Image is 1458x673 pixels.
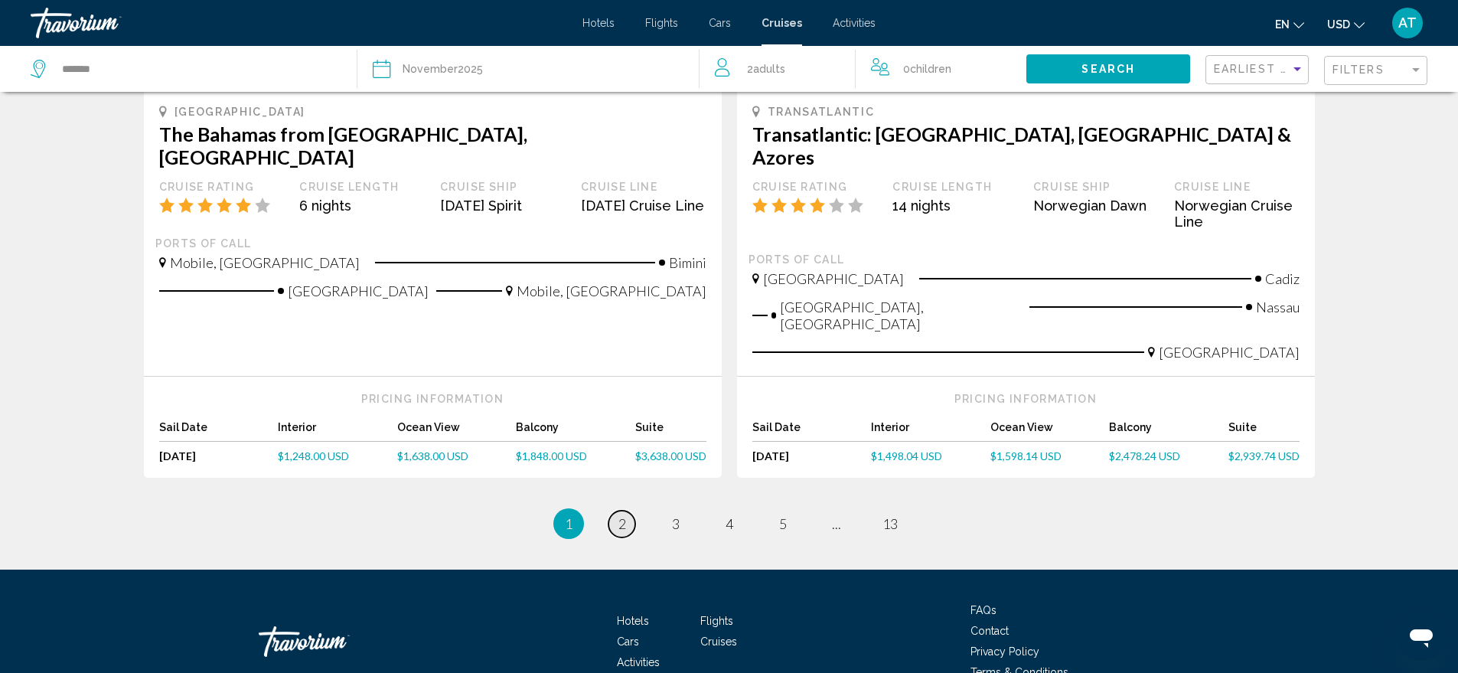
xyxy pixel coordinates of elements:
[970,625,1009,637] a: Contact
[1026,54,1190,83] button: Search
[700,615,733,627] a: Flights
[1332,64,1385,76] span: Filters
[397,421,517,442] div: Ocean View
[635,421,706,442] div: Suite
[1275,18,1290,31] span: en
[581,180,706,194] div: Cruise Line
[1109,449,1228,462] a: $2,478.24 USD
[752,123,1300,168] h3: Transatlantic: [GEOGRAPHIC_DATA], [GEOGRAPHIC_DATA] & Azores
[833,17,876,29] a: Activities
[1159,344,1300,361] span: [GEOGRAPHIC_DATA]
[871,449,942,462] span: $1,498.04 USD
[299,198,425,214] div: 6 nights
[752,392,1300,406] div: Pricing Information
[832,515,841,532] span: ...
[516,449,587,462] span: $1,848.00 USD
[397,449,517,462] a: $1,638.00 USD
[990,449,1062,462] span: $1,598.14 USD
[1265,270,1300,287] span: Cadiz
[617,615,649,627] a: Hotels
[768,106,875,118] span: Transatlantic
[1327,13,1365,35] button: Change currency
[1109,449,1180,462] span: $2,478.24 USD
[1324,55,1427,87] button: Filter
[144,508,1315,539] ul: Pagination
[1081,64,1135,76] span: Search
[159,449,279,462] div: [DATE]
[635,449,706,462] a: $3,638.00 USD
[709,17,731,29] a: Cars
[517,283,706,299] span: Mobile, [GEOGRAPHIC_DATA]
[752,449,872,462] div: [DATE]
[1397,612,1446,661] iframe: Button to launch messaging window
[1033,180,1159,194] div: Cruise Ship
[170,254,360,271] span: Mobile, [GEOGRAPHIC_DATA]
[747,58,785,80] span: 2
[581,198,706,214] div: [DATE] Cruise Line
[1256,299,1300,315] span: Nassau
[970,645,1039,658] a: Privacy Policy
[155,237,710,250] div: Ports of call
[159,392,706,406] div: Pricing Information
[882,515,898,532] span: 13
[779,515,787,532] span: 5
[1228,421,1300,442] div: Suite
[617,656,660,668] a: Activities
[618,515,626,532] span: 2
[278,421,397,442] div: Interior
[1174,198,1300,230] div: Norwegian Cruise Line
[672,515,680,532] span: 3
[753,63,785,75] span: Adults
[892,180,1018,194] div: Cruise Length
[762,17,802,29] a: Cruises
[910,63,951,75] span: Children
[299,180,425,194] div: Cruise Length
[903,58,951,80] span: 0
[645,17,678,29] a: Flights
[1214,64,1304,77] mat-select: Sort by
[516,421,635,442] div: Balcony
[1174,180,1300,194] div: Cruise Line
[617,635,639,648] a: Cars
[516,449,635,462] a: $1,848.00 USD
[175,106,306,118] span: [GEOGRAPHIC_DATA]
[373,46,683,92] button: November2025
[259,619,412,665] a: Travorium
[669,254,706,271] span: Bimini
[440,198,566,214] div: [DATE] Spirit
[278,449,397,462] a: $1,248.00 USD
[749,253,1303,266] div: Ports of call
[871,421,990,442] div: Interior
[31,8,567,38] a: Travorium
[288,283,429,299] span: [GEOGRAPHIC_DATA]
[1109,421,1228,442] div: Balcony
[1398,15,1417,31] span: AT
[970,604,996,616] a: FAQs
[1275,13,1304,35] button: Change language
[700,46,1026,92] button: Travelers: 2 adults, 0 children
[871,449,990,462] a: $1,498.04 USD
[1327,18,1350,31] span: USD
[700,635,737,648] a: Cruises
[1228,449,1300,462] a: $2,939.74 USD
[159,123,706,168] h3: The Bahamas from [GEOGRAPHIC_DATA], [GEOGRAPHIC_DATA]
[1033,198,1159,214] div: Norwegian Dawn
[990,449,1110,462] a: $1,598.14 USD
[159,180,285,194] div: Cruise Rating
[726,515,733,532] span: 4
[763,270,904,287] span: [GEOGRAPHIC_DATA]
[752,421,872,442] div: Sail Date
[440,180,566,194] div: Cruise Ship
[582,17,615,29] a: Hotels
